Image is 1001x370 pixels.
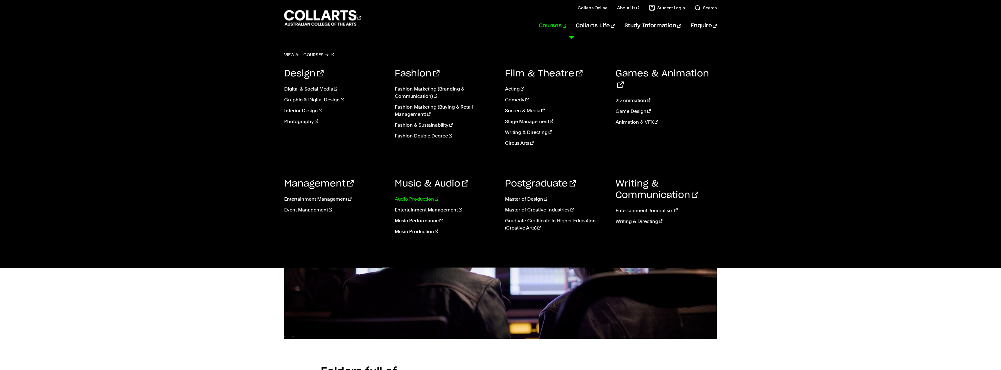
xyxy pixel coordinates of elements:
a: Music & Audio [395,179,468,188]
a: Event Management [284,206,386,214]
a: Writing & Communication [616,179,698,200]
a: Games & Animation [616,69,709,90]
a: Entertainment Management [284,196,386,203]
a: Screen & Media [505,107,607,114]
a: Courses [539,16,566,36]
a: Collarts Online [578,5,607,11]
a: Fashion Double Degree [395,132,496,140]
a: Circus Arts [505,140,607,147]
a: Management [284,179,354,188]
a: Design [284,69,324,78]
a: Music Performance [395,217,496,224]
a: Acting [505,85,607,93]
a: Master of Design [505,196,607,203]
a: Photography [284,118,386,125]
a: 2D Animation [616,97,717,104]
a: Film & Theatre [505,69,583,78]
div: Go to homepage [284,9,361,26]
a: Writing & Directing [505,129,607,136]
a: Writing & Directing [616,218,717,225]
a: Music Production [395,228,496,235]
a: Master of Creative Industries [505,206,607,214]
a: Search [695,5,717,11]
a: Fashion [395,69,440,78]
a: Audio Production [395,196,496,203]
a: Digital & Social Media [284,85,386,93]
a: Interior Design [284,107,386,114]
a: Graduate Certificate in Higher Education (Creative Arts) [505,217,607,232]
a: Entertainment Management [395,206,496,214]
a: Fashion & Sustainability [395,122,496,129]
a: Stage Management [505,118,607,125]
a: Fashion Marketing (Buying & Retail Management) [395,103,496,118]
a: Study Information [625,16,681,36]
a: Enquire [691,16,717,36]
a: Student Login [649,5,685,11]
a: About Us [617,5,639,11]
a: Comedy [505,96,607,103]
a: Collarts Life [576,16,615,36]
a: Graphic & Digital Design [284,96,386,103]
a: Fashion Marketing (Branding & Communication) [395,85,496,100]
a: Animation & VFX [616,119,717,126]
a: Game Design [616,108,717,115]
a: Entertainment Journalism [616,207,717,214]
a: Postgraduate [505,179,576,188]
a: View all courses [284,51,334,59]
